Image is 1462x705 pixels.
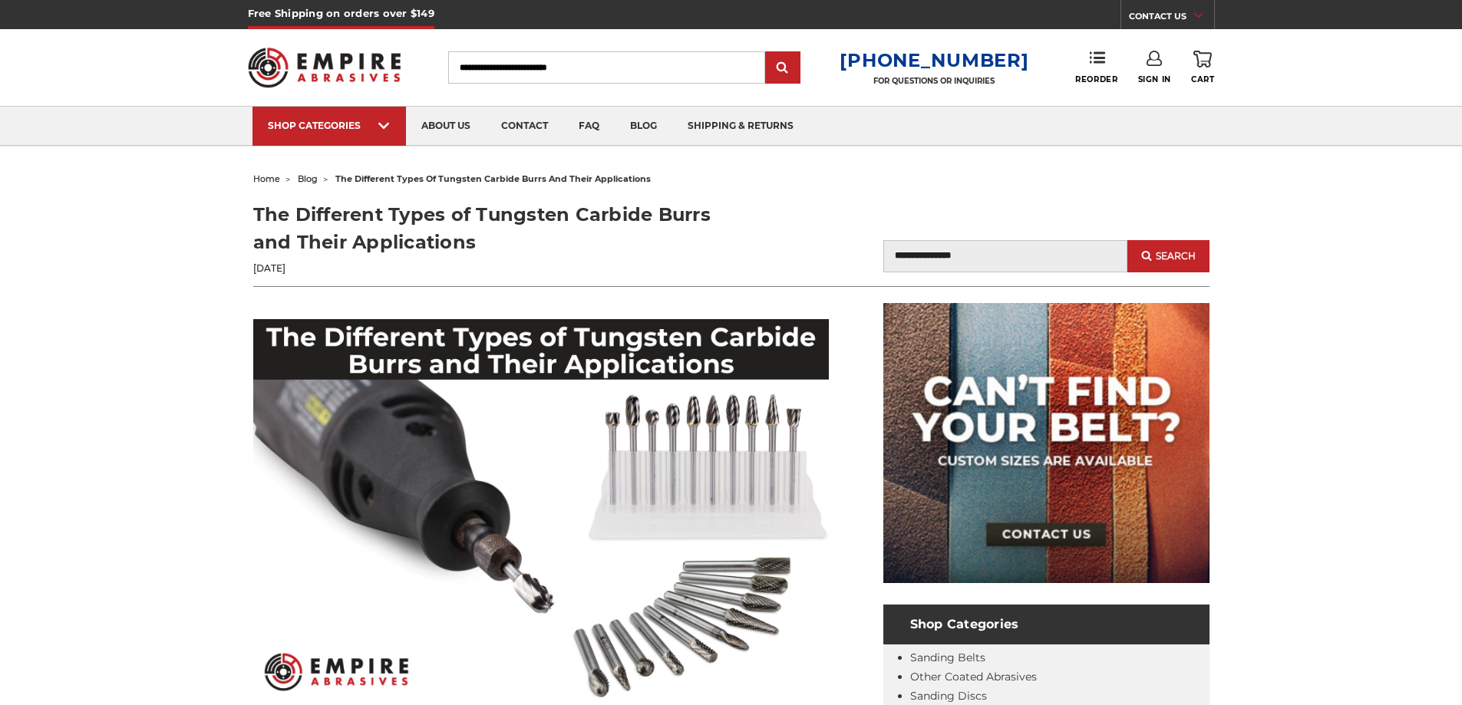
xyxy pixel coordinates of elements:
h1: The Different Types of Tungsten Carbide Burrs and Their Applications [253,201,731,256]
img: promo banner for custom belts. [883,303,1210,583]
a: home [253,173,280,184]
p: [DATE] [253,262,731,275]
a: [PHONE_NUMBER] [840,49,1028,71]
span: Search [1156,251,1196,262]
a: faq [563,107,615,146]
a: blog [298,173,318,184]
a: shipping & returns [672,107,809,146]
a: CONTACT US [1129,8,1214,29]
button: Search [1127,240,1209,272]
span: Sign In [1138,74,1171,84]
a: contact [486,107,563,146]
input: Submit [767,53,798,84]
img: Empire Abrasives [248,38,401,97]
a: Sanding Discs [910,689,987,703]
span: Reorder [1075,74,1117,84]
a: Reorder [1075,51,1117,84]
a: about us [406,107,486,146]
img: The Different Types of Tungsten Carbide Burrs and Their Applications [253,319,829,703]
p: FOR QUESTIONS OR INQUIRIES [840,76,1028,86]
a: Cart [1191,51,1214,84]
a: Other Coated Abrasives [910,670,1037,684]
a: Sanding Belts [910,651,985,664]
a: blog [615,107,672,146]
h4: Shop Categories [883,605,1210,644]
span: the different types of tungsten carbide burrs and their applications [335,173,651,184]
span: Cart [1191,74,1214,84]
div: SHOP CATEGORIES [268,120,391,131]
